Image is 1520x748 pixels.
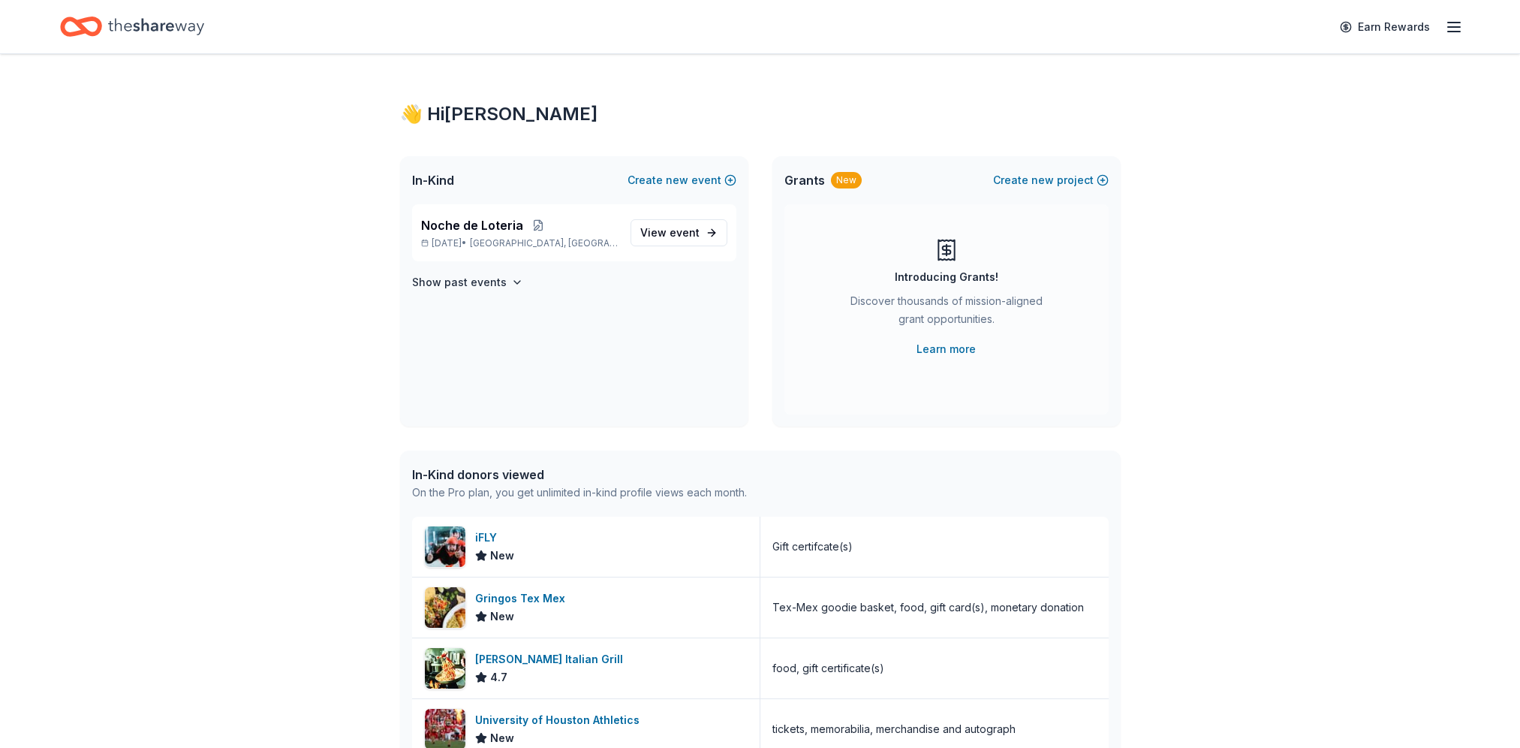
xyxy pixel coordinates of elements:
[412,466,747,484] div: In-Kind donors viewed
[670,226,700,239] span: event
[475,529,514,547] div: iFLY
[421,216,523,234] span: Noche de Loteria
[490,608,514,626] span: New
[400,102,1121,126] div: 👋 Hi [PERSON_NAME]
[490,729,514,747] span: New
[60,9,204,44] a: Home
[631,219,727,246] a: View event
[772,538,853,556] div: Gift certifcate(s)
[844,292,1049,334] div: Discover thousands of mission-aligned grant opportunities.
[412,273,507,291] h4: Show past events
[425,526,465,567] img: Image for iFLY
[412,273,523,291] button: Show past events
[666,171,688,189] span: new
[425,587,465,628] img: Image for Gringos Tex Mex
[917,340,976,358] a: Learn more
[784,171,825,189] span: Grants
[772,599,1084,617] div: Tex-Mex goodie basket, food, gift card(s), monetary donation
[475,590,571,608] div: Gringos Tex Mex
[993,171,1109,189] button: Createnewproject
[895,268,998,286] div: Introducing Grants!
[425,648,465,689] img: Image for Carrabba's Italian Grill
[470,237,618,249] span: [GEOGRAPHIC_DATA], [GEOGRAPHIC_DATA]
[1031,171,1054,189] span: new
[772,659,884,677] div: food, gift certificate(s)
[475,711,646,729] div: University of Houston Athletics
[1331,14,1439,41] a: Earn Rewards
[421,237,619,249] p: [DATE] •
[412,171,454,189] span: In-Kind
[640,224,700,242] span: View
[490,668,507,686] span: 4.7
[490,547,514,565] span: New
[628,171,736,189] button: Createnewevent
[475,650,629,668] div: [PERSON_NAME] Italian Grill
[831,172,862,189] div: New
[412,484,747,502] div: On the Pro plan, you get unlimited in-kind profile views each month.
[772,720,1016,738] div: tickets, memorabilia, merchandise and autograph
